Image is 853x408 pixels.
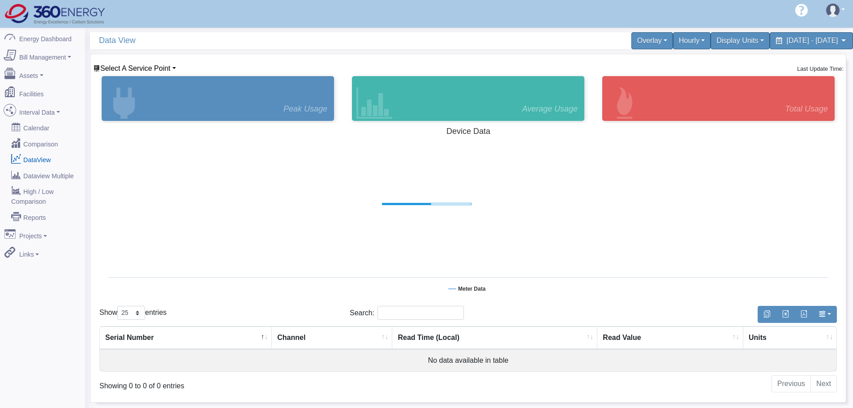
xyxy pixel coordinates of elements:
span: Data View [99,32,473,49]
button: Export to Excel [776,306,795,323]
div: Showing 0 to 0 of 0 entries [99,374,399,391]
select: Showentries [117,306,145,320]
button: Show/Hide Columns [813,306,837,323]
span: Average Usage [522,103,578,115]
span: Peak Usage [283,103,327,115]
div: Display Units [711,32,769,49]
img: user-3.svg [826,4,840,17]
div: Overlay [631,32,673,49]
button: Generate PDF [794,306,813,323]
th: Serial Number : activate to sort column descending [100,326,272,349]
tspan: Device Data [446,127,491,136]
th: Read Time (Local) : activate to sort column ascending [392,326,597,349]
div: Hourly [673,32,711,49]
span: Total Usage [785,103,828,115]
span: Device List [100,64,171,72]
label: Search: [350,306,464,320]
input: Search: [377,306,464,320]
tspan: Meter Data [458,286,486,292]
small: Last Update Time: [797,65,844,72]
td: No data available in table [100,349,836,371]
label: Show entries [99,306,167,320]
th: Read Value : activate to sort column ascending [597,326,743,349]
button: Copy to clipboard [758,306,776,323]
span: [DATE] - [DATE] [787,37,838,44]
a: Select A Service Point [93,64,176,72]
th: Channel : activate to sort column ascending [272,326,392,349]
th: Units : activate to sort column ascending [743,326,836,349]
